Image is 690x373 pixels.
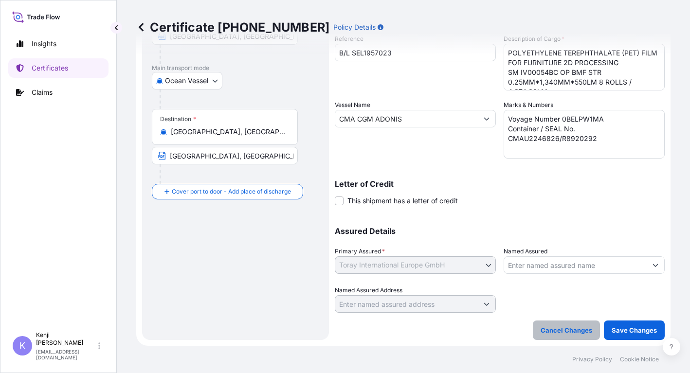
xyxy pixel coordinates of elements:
p: Letter of Credit [335,180,665,188]
span: This shipment has a letter of credit [347,196,458,206]
label: Marks & Numbers [504,100,553,110]
button: Show suggestions [478,295,495,313]
div: Destination [160,115,196,123]
input: Type to search vessel name or IMO [335,110,478,127]
input: Destination [171,127,286,137]
label: Named Assured [504,247,547,256]
textarea: POLYETHYLENE TEREPHTHALATE (PET) FILM FOR FURNITURE 2D PROCESSING SM IV00054BC OP BMF STR 0.25MM*... [504,44,665,90]
button: Cover port to door - Add place of discharge [152,184,303,199]
textarea: Voyage Number 0BELPW1MA Container / SEAL No. CMAU2246826/R8920292 [504,110,665,159]
label: Vessel Name [335,100,370,110]
a: Claims [8,83,109,102]
a: Privacy Policy [572,355,612,363]
button: Save Changes [604,320,665,340]
a: Cookie Notice [620,355,659,363]
a: Insights [8,34,109,53]
button: Select transport [152,72,222,89]
input: Named Assured Address [335,295,478,313]
input: Assured Name [504,256,647,274]
p: Claims [32,88,53,97]
a: Certificates [8,58,109,78]
p: Assured Details [335,227,665,235]
input: Text to appear on certificate [152,147,298,164]
button: Toray International Europe GmbH [335,256,496,274]
p: Save Changes [612,325,657,335]
button: Cancel Changes [533,320,600,340]
span: Primary Assured [335,247,385,256]
p: Policy Details [333,22,376,32]
p: Insights [32,39,56,49]
p: Certificates [32,63,68,73]
span: K [19,341,25,351]
p: [EMAIL_ADDRESS][DOMAIN_NAME] [36,349,96,360]
span: Cover port to door - Add place of discharge [172,187,291,196]
label: Named Assured Address [335,285,402,295]
span: Ocean Vessel [165,76,208,86]
p: Main transport mode [152,64,319,72]
p: Certificate [PHONE_NUMBER] [136,19,329,35]
p: Cancel Changes [541,325,592,335]
button: Show suggestions [647,256,664,274]
span: Toray International Europe GmbH [339,260,445,270]
p: Kenji [PERSON_NAME] [36,331,96,347]
button: Show suggestions [478,110,495,127]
